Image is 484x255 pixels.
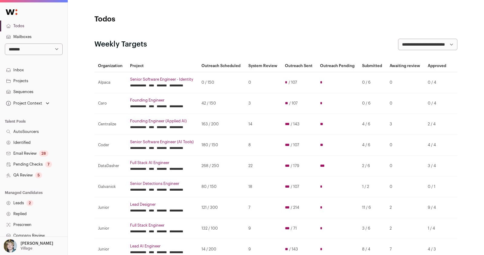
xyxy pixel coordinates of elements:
[198,60,244,72] th: Outreach Scheduled
[386,114,424,135] td: 3
[424,60,450,72] th: Approved
[198,114,244,135] td: 163 / 200
[281,60,316,72] th: Outreach Sent
[245,218,281,239] td: 9
[198,72,244,93] td: 0 / 150
[21,246,32,251] p: Village
[5,99,51,108] button: Open dropdown
[130,119,194,124] a: Founding Engineer (Applied AI)
[358,72,386,93] td: 0 / 6
[39,150,48,157] div: 28
[386,197,424,218] td: 2
[245,156,281,176] td: 22
[94,114,126,135] td: Centralize
[358,156,386,176] td: 2 / 6
[386,93,424,114] td: 0
[424,197,450,218] td: 9 / 4
[245,72,281,93] td: 0
[4,239,17,253] img: 6494470-medium_jpg
[198,218,244,239] td: 132 / 100
[245,114,281,135] td: 14
[130,244,194,249] a: Lead AI Engineer
[386,60,424,72] th: Awaiting review
[94,72,126,93] td: Alpaca
[291,163,299,168] span: / 179
[126,60,198,72] th: Project
[386,135,424,156] td: 0
[358,114,386,135] td: 4 / 6
[26,200,33,206] div: 2
[94,93,126,114] td: Caro
[130,202,194,207] a: Lead Designer
[424,156,450,176] td: 3 / 4
[35,172,42,178] div: 5
[130,223,194,228] a: Full Stack Engineer
[94,15,215,24] h1: Todos
[291,226,297,231] span: / 71
[245,176,281,197] td: 18
[245,197,281,218] td: 7
[21,241,53,246] p: [PERSON_NAME]
[130,160,194,165] a: Full Stack AI Engineer
[94,218,126,239] td: Junior
[94,197,126,218] td: Junior
[45,161,52,167] div: 7
[198,135,244,156] td: 180 / 150
[358,135,386,156] td: 4 / 6
[386,156,424,176] td: 0
[289,80,297,85] span: / 107
[94,40,147,49] h2: Weekly Targets
[94,176,126,197] td: Galvanick
[291,205,299,210] span: / 214
[198,197,244,218] td: 121 / 300
[424,93,450,114] td: 0 / 4
[245,60,281,72] th: System Review
[94,156,126,176] td: DataDasher
[2,239,54,253] button: Open dropdown
[358,60,386,72] th: Submitted
[130,181,194,186] a: Senior Detections Engineer
[2,6,21,18] img: Wellfound
[386,218,424,239] td: 2
[358,218,386,239] td: 3 / 6
[424,176,450,197] td: 0 / 1
[245,93,281,114] td: 3
[289,101,298,106] span: / 107
[289,247,298,252] span: / 143
[130,98,194,103] a: Founding Engineer
[358,197,386,218] td: 11 / 6
[424,72,450,93] td: 0 / 4
[291,184,299,189] span: / 107
[386,72,424,93] td: 0
[291,143,299,147] span: / 107
[424,114,450,135] td: 2 / 4
[316,60,358,72] th: Outreach Pending
[130,140,194,144] a: Senior Software Engineer (AI Tools)
[291,122,299,127] span: / 143
[245,135,281,156] td: 8
[198,93,244,114] td: 42 / 150
[198,176,244,197] td: 80 / 150
[94,135,126,156] td: Coder
[424,135,450,156] td: 4 / 4
[130,77,194,82] a: Senior Software Engineer - Identity
[386,176,424,197] td: 0
[198,156,244,176] td: 268 / 250
[358,93,386,114] td: 0 / 6
[424,218,450,239] td: 1 / 4
[5,101,42,106] div: Project Context
[358,176,386,197] td: 1 / 2
[94,60,126,72] th: Organization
